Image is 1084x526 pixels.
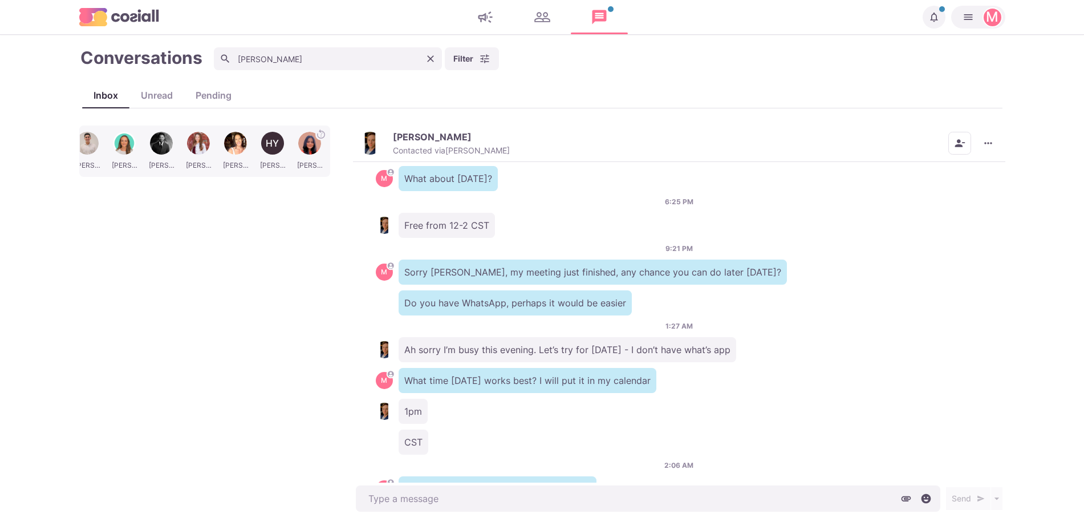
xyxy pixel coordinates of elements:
svg: avatar [387,262,393,269]
div: Pending [184,88,243,102]
p: CST [399,430,428,455]
img: Tyler Schrader [376,341,393,358]
div: Martin [381,377,387,384]
svg: avatar [387,371,393,377]
img: Tyler Schrader [359,132,381,155]
svg: avatar [387,169,393,175]
button: Attach files [898,490,915,507]
p: Do you have WhatsApp, perhaps it would be easier [399,290,632,315]
button: Send [946,487,990,510]
div: Inbox [82,88,129,102]
img: logo [79,8,159,26]
p: 2:06 AM [664,460,693,471]
div: Martin [381,175,387,182]
button: Filter [445,47,499,70]
p: Ah sorry I’m busy this evening. Let’s try for [DATE] - I don’t have what’s app [399,337,736,362]
p: Free from 12-2 CST [399,213,495,238]
button: Clear [422,50,439,67]
p: 1pm [399,399,428,424]
p: Confirmed! Thanks a lot for your flexability [399,476,596,501]
svg: avatar [387,479,393,485]
button: Remove from contacts [948,132,971,155]
button: Select emoji [917,490,935,507]
p: 9:21 PM [665,244,693,254]
button: More menu [977,132,1000,155]
p: What about [DATE]? [399,166,498,191]
input: Search conversations [214,47,442,70]
p: Contacted via [PERSON_NAME] [393,145,510,156]
img: Tyler Schrader [376,217,393,234]
div: Martin [986,10,998,24]
button: Martin [951,6,1005,29]
button: Notifications [923,6,945,29]
div: Martin [381,269,387,276]
div: Unread [129,88,184,102]
button: Tyler Schrader[PERSON_NAME]Contacted via[PERSON_NAME] [359,131,510,156]
p: 1:27 AM [665,321,693,331]
p: 6:25 PM [665,197,693,207]
img: Tyler Schrader [376,403,393,420]
p: [PERSON_NAME] [393,131,472,143]
h1: Conversations [80,47,202,68]
p: Sorry [PERSON_NAME], my meeting just finished, any chance you can do later [DATE]? [399,260,787,285]
p: What time [DATE] works best? I will put it in my calendar [399,368,656,393]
